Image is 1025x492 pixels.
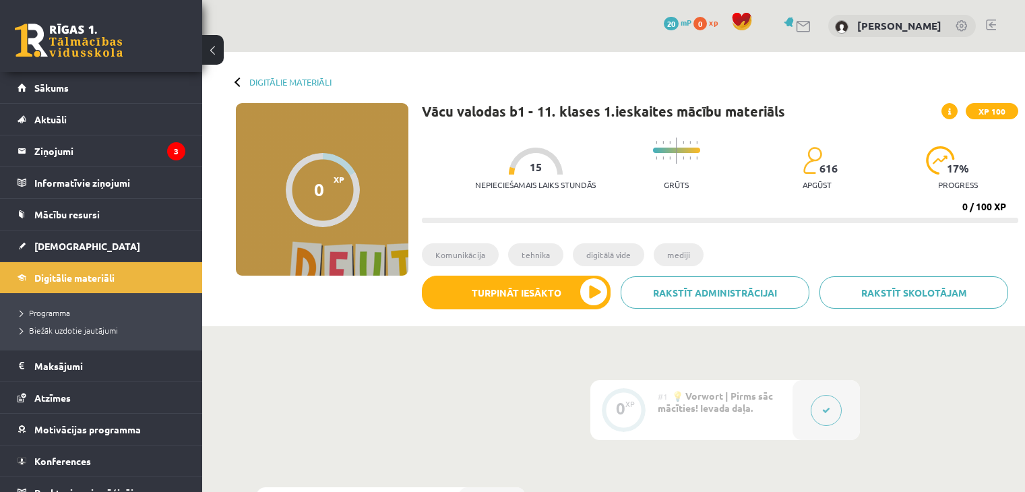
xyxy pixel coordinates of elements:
span: Aktuāli [34,113,67,125]
span: 0 [693,17,707,30]
legend: Ziņojumi [34,135,185,166]
a: 0 xp [693,17,724,28]
span: Konferences [34,455,91,467]
img: students-c634bb4e5e11cddfef0936a35e636f08e4e9abd3cc4e673bd6f9a4125e45ecb1.svg [803,146,822,175]
a: Rakstīt skolotājam [819,276,1008,309]
a: Rīgas 1. Tālmācības vidusskola [15,24,123,57]
img: icon-short-line-57e1e144782c952c97e751825c79c345078a6d821885a25fce030b3d8c18986b.svg [662,141,664,144]
img: icon-progress-161ccf0a02000e728c5f80fcf4c31c7af3da0e1684b2b1d7c360e028c24a22f1.svg [926,146,955,175]
img: icon-long-line-d9ea69661e0d244f92f715978eff75569469978d946b2353a9bb055b3ed8787d.svg [676,137,677,164]
a: Mācību resursi [18,199,185,230]
i: 3 [167,142,185,160]
span: #1 [658,391,668,402]
li: mediji [654,243,704,266]
div: 0 [314,179,324,199]
span: Sākums [34,82,69,94]
img: icon-short-line-57e1e144782c952c97e751825c79c345078a6d821885a25fce030b3d8c18986b.svg [656,141,657,144]
h1: Vācu valodas b1 - 11. klases 1.ieskaites mācību materiāls [422,103,785,119]
img: icon-short-line-57e1e144782c952c97e751825c79c345078a6d821885a25fce030b3d8c18986b.svg [696,156,697,160]
img: icon-short-line-57e1e144782c952c97e751825c79c345078a6d821885a25fce030b3d8c18986b.svg [689,141,691,144]
p: Grūts [664,180,689,189]
li: tehnika [508,243,563,266]
a: Motivācijas programma [18,414,185,445]
p: Nepieciešamais laiks stundās [475,180,596,189]
span: XP 100 [966,103,1018,119]
span: Programma [20,307,70,318]
span: xp [709,17,718,28]
div: 0 [616,402,625,414]
span: 💡 Vorwort | Pirms sāc mācīties! Ievada daļa. [658,390,773,414]
span: 20 [664,17,679,30]
img: icon-short-line-57e1e144782c952c97e751825c79c345078a6d821885a25fce030b3d8c18986b.svg [662,156,664,160]
img: icon-short-line-57e1e144782c952c97e751825c79c345078a6d821885a25fce030b3d8c18986b.svg [669,141,671,144]
a: Biežāk uzdotie jautājumi [20,324,189,336]
a: Atzīmes [18,382,185,413]
a: Rakstīt administrācijai [621,276,809,309]
a: Maksājumi [18,350,185,381]
img: icon-short-line-57e1e144782c952c97e751825c79c345078a6d821885a25fce030b3d8c18986b.svg [689,156,691,160]
span: Biežāk uzdotie jautājumi [20,325,118,336]
span: Atzīmes [34,392,71,404]
a: [DEMOGRAPHIC_DATA] [18,230,185,262]
span: Mācību resursi [34,208,100,220]
span: mP [681,17,691,28]
a: Digitālie materiāli [249,77,332,87]
div: XP [625,400,635,408]
span: Digitālie materiāli [34,272,115,284]
button: Turpināt iesākto [422,276,611,309]
li: Komunikācija [422,243,499,266]
a: Informatīvie ziņojumi [18,167,185,198]
a: [PERSON_NAME] [857,19,941,32]
span: 15 [530,161,542,173]
span: 17 % [947,162,970,175]
legend: Informatīvie ziņojumi [34,167,185,198]
span: Motivācijas programma [34,423,141,435]
span: 616 [819,162,838,175]
a: Konferences [18,445,185,476]
img: icon-short-line-57e1e144782c952c97e751825c79c345078a6d821885a25fce030b3d8c18986b.svg [696,141,697,144]
a: Ziņojumi3 [18,135,185,166]
img: icon-short-line-57e1e144782c952c97e751825c79c345078a6d821885a25fce030b3d8c18986b.svg [683,156,684,160]
legend: Maksājumi [34,350,185,381]
a: Programma [20,307,189,319]
a: Aktuāli [18,104,185,135]
span: [DEMOGRAPHIC_DATA] [34,240,140,252]
p: apgūst [803,180,832,189]
img: icon-short-line-57e1e144782c952c97e751825c79c345078a6d821885a25fce030b3d8c18986b.svg [683,141,684,144]
img: icon-short-line-57e1e144782c952c97e751825c79c345078a6d821885a25fce030b3d8c18986b.svg [669,156,671,160]
img: icon-short-line-57e1e144782c952c97e751825c79c345078a6d821885a25fce030b3d8c18986b.svg [656,156,657,160]
a: Digitālie materiāli [18,262,185,293]
a: Sākums [18,72,185,103]
span: XP [334,175,344,184]
a: 20 mP [664,17,691,28]
li: digitālā vide [573,243,644,266]
p: progress [938,180,978,189]
img: Arīna Badretdinova [835,20,848,34]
